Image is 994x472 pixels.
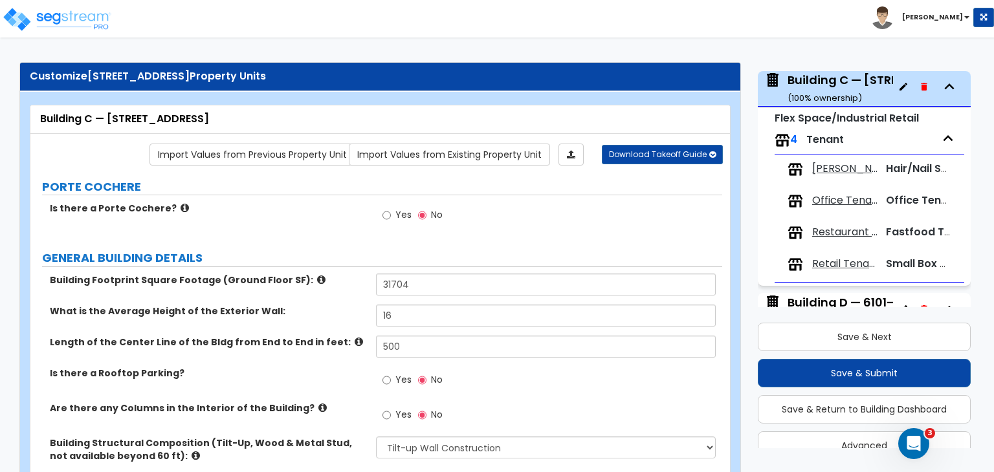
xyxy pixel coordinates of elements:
[2,6,112,32] img: logo_pro_r.png
[871,6,894,29] img: avatar.png
[355,337,363,347] i: click for more info!
[42,250,722,266] label: GENERAL BUILDING DETAILS
[431,208,443,221] span: No
[418,208,426,222] input: No
[758,431,971,460] button: Advanced
[812,257,878,272] span: Retail Tenant
[30,69,731,84] div: Customize Property Units
[764,294,781,311] img: building.svg
[382,208,391,222] input: Yes
[382,373,391,387] input: Yes
[418,373,426,387] input: No
[349,144,550,166] a: Import the dynamic attribute values from existing properties.
[788,72,980,105] div: Building C — [STREET_ADDRESS]
[806,132,844,147] span: Tenant
[418,408,426,422] input: No
[902,12,963,22] b: [PERSON_NAME]
[431,373,443,386] span: No
[812,162,878,177] span: Barber Tenant
[87,69,190,83] span: [STREET_ADDRESS]
[886,224,975,239] span: Fastfood Tenant
[812,225,878,240] span: Restaurant Tenant
[764,294,893,327] span: Building D — 6101–6155 Corporate Dr
[602,145,723,164] button: Download Takeoff Guide
[758,359,971,387] button: Save & Submit
[50,436,366,462] label: Building Structural Composition (Tilt-Up, Wood & Metal Stud, not available beyond 60 ft):
[192,451,200,460] i: click for more info!
[758,323,971,351] button: Save & Next
[395,208,412,221] span: Yes
[925,428,935,438] span: 3
[382,408,391,422] input: Yes
[758,395,971,424] button: Save & Return to Building Dashboard
[790,132,797,147] span: 4
[558,144,584,166] a: Import the dynamic attributes value through Excel sheet
[395,408,412,421] span: Yes
[898,428,929,459] iframe: Intercom live chat
[318,403,327,413] i: click for more info!
[788,257,803,272] img: tenants.png
[40,112,720,127] div: Building C — [STREET_ADDRESS]
[50,402,366,414] label: Are there any Columns in the Interior of the Building?
[149,144,355,166] a: Import the dynamic attribute values from previous properties.
[764,72,781,89] img: building.svg
[812,193,878,208] span: Office Tenants
[395,373,412,386] span: Yes
[775,133,790,148] img: tenants.png
[50,336,366,349] label: Length of the Center Line of the Bldg from End to End in feet:
[50,274,366,286] label: Building Footprint Square Footage (Ground Floor SF):
[50,202,366,215] label: Is there a Porte Cochere?
[50,305,366,317] label: What is the Average Height of the Exterior Wall:
[181,203,189,213] i: click for more info!
[50,367,366,380] label: Is there a Rooftop Parking?
[431,408,443,421] span: No
[788,92,862,104] small: ( 100 % ownership)
[42,178,722,195] label: PORTE COCHERE
[317,275,326,284] i: click for more info!
[788,193,803,209] img: tenants.png
[609,149,707,160] span: Download Takeoff Guide
[775,111,919,125] small: Flex Space/Industrial Retail
[764,72,893,105] span: Building C — 9501–9545 Town Park Dr
[788,225,803,241] img: tenants.png
[788,162,803,177] img: tenants.png
[886,193,959,208] span: Office Tenant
